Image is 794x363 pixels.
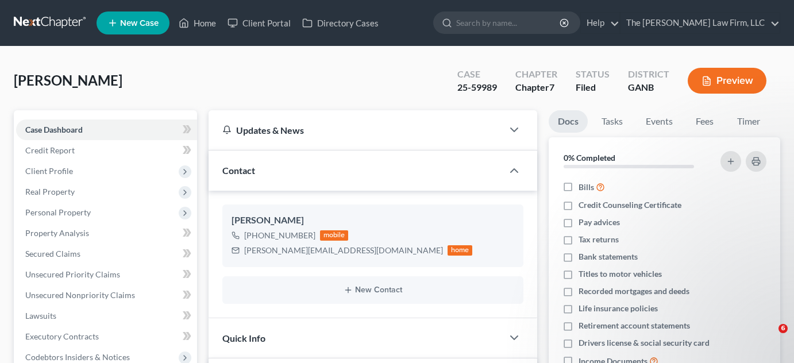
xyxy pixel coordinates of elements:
button: Preview [688,68,766,94]
a: Lawsuits [16,306,197,326]
span: Unsecured Nonpriority Claims [25,290,135,300]
a: Events [637,110,682,133]
a: Fees [687,110,723,133]
span: Quick Info [222,333,265,343]
a: Credit Report [16,140,197,161]
span: Bank statements [579,251,638,262]
span: Life insurance policies [579,303,658,314]
span: Property Analysis [25,228,89,238]
div: [PERSON_NAME] [232,214,514,227]
a: Executory Contracts [16,326,197,347]
span: Unsecured Priority Claims [25,269,120,279]
span: Contact [222,165,255,176]
a: Docs [549,110,588,133]
span: Real Property [25,187,75,196]
span: Titles to motor vehicles [579,268,662,280]
span: Retirement account statements [579,320,690,331]
span: Tax returns [579,234,619,245]
iframe: Intercom live chat [755,324,783,352]
span: 6 [778,324,788,333]
a: Home [173,13,222,33]
div: Chapter [515,68,557,81]
a: Property Analysis [16,223,197,244]
div: GANB [628,81,669,94]
span: Codebtors Insiders & Notices [25,352,130,362]
div: 25-59989 [457,81,497,94]
span: Secured Claims [25,249,80,258]
button: New Contact [232,285,514,295]
span: Credit Report [25,145,75,155]
div: Chapter [515,81,557,94]
a: Timer [728,110,769,133]
div: mobile [320,230,349,241]
div: Updates & News [222,124,489,136]
a: Help [581,13,619,33]
span: Executory Contracts [25,331,99,341]
span: Drivers license & social security card [579,337,710,349]
div: Status [576,68,610,81]
a: Secured Claims [16,244,197,264]
strong: 0% Completed [564,153,615,163]
div: home [448,245,473,256]
span: Personal Property [25,207,91,217]
a: Tasks [592,110,632,133]
a: Client Portal [222,13,296,33]
span: New Case [120,19,159,28]
span: Case Dashboard [25,125,83,134]
input: Search by name... [456,12,561,33]
a: Directory Cases [296,13,384,33]
a: Unsecured Nonpriority Claims [16,285,197,306]
span: Client Profile [25,166,73,176]
span: Recorded mortgages and deeds [579,285,689,297]
span: [PERSON_NAME] [14,72,122,88]
a: Case Dashboard [16,119,197,140]
div: [PERSON_NAME][EMAIL_ADDRESS][DOMAIN_NAME] [244,245,443,256]
div: Filed [576,81,610,94]
a: The [PERSON_NAME] Law Firm, LLC [620,13,780,33]
div: [PHONE_NUMBER] [244,230,315,241]
div: Case [457,68,497,81]
span: Lawsuits [25,311,56,320]
div: District [628,68,669,81]
span: Credit Counseling Certificate [579,199,681,211]
span: 7 [549,82,554,92]
span: Pay advices [579,217,620,228]
a: Unsecured Priority Claims [16,264,197,285]
span: Bills [579,181,594,193]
